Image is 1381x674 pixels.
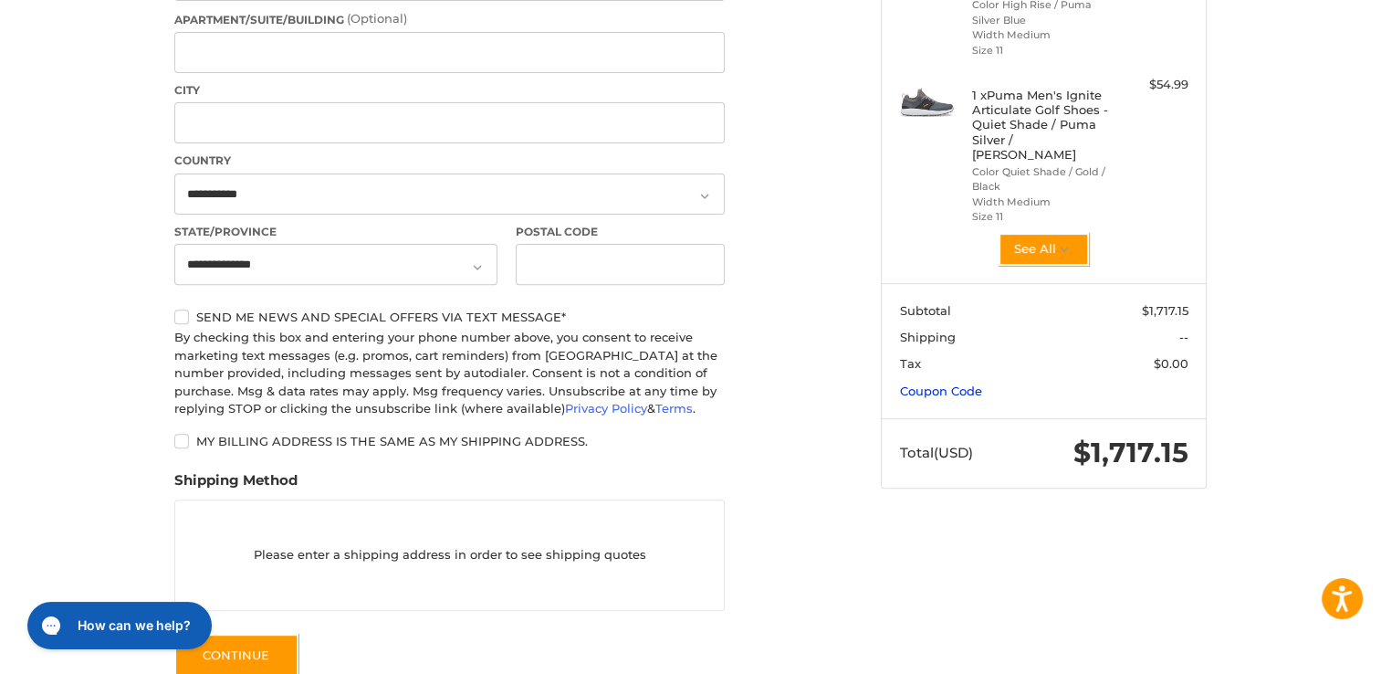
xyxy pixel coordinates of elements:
[174,470,298,500] legend: Shipping Method
[174,329,725,418] div: By checking this box and entering your phone number above, you consent to receive marketing text ...
[174,82,725,99] label: City
[1073,436,1188,469] span: $1,717.15
[972,27,1112,43] li: Width Medium
[972,43,1112,58] li: Size 11
[347,11,407,26] small: (Optional)
[174,434,725,448] label: My billing address is the same as my shipping address.
[516,224,726,240] label: Postal Code
[565,401,647,416] a: Privacy Policy
[900,330,956,344] span: Shipping
[655,401,693,416] a: Terms
[1230,625,1381,674] iframe: Google Customer Reviews
[972,164,1112,195] li: Color Quiet Shade / Gold / Black
[174,224,497,240] label: State/Province
[174,153,725,169] label: Country
[972,195,1112,210] li: Width Medium
[175,538,724,574] p: Please enter a shipping address in order to see shipping quotes
[972,88,1112,162] h4: 1 x Puma Men's Ignite Articulate Golf Shoes - Quiet Shade / Puma Silver / [PERSON_NAME]
[1142,303,1188,318] span: $1,717.15
[999,233,1089,266] button: See All
[1116,76,1188,94] div: $54.99
[900,303,951,318] span: Subtotal
[174,10,725,28] label: Apartment/Suite/Building
[900,356,921,371] span: Tax
[972,209,1112,225] li: Size 11
[900,384,982,398] a: Coupon Code
[174,310,725,324] label: Send me news and special offers via text message*
[1179,330,1188,344] span: --
[1154,356,1188,371] span: $0.00
[900,444,973,461] span: Total (USD)
[18,595,216,656] iframe: Gorgias live chat messenger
